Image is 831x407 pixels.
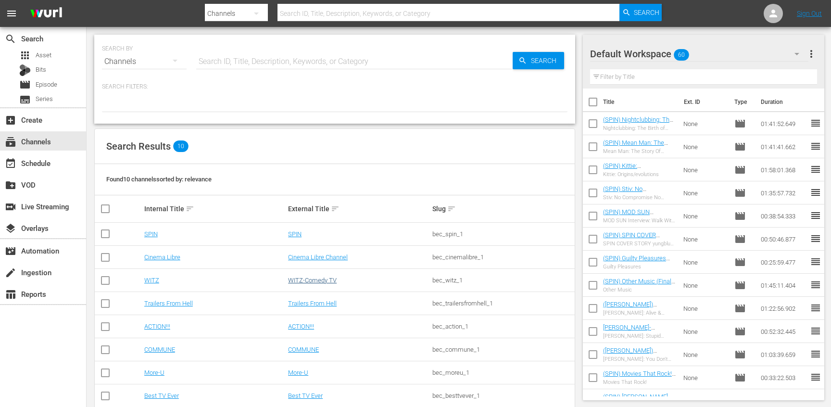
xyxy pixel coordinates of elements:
[603,194,676,201] div: Stiv: No Compromise No Regrets
[144,277,159,284] a: WITZ
[678,89,729,115] th: Ext. ID
[674,45,689,65] span: 60
[680,135,730,158] td: None
[680,297,730,320] td: None
[19,94,31,105] span: Series
[603,324,669,345] a: [PERSON_NAME]- [PERSON_NAME]: Stupid Jokes
[603,379,676,385] div: Movies That Rock!
[144,230,158,238] a: SPIN
[757,228,810,251] td: 00:50:46.877
[19,79,31,90] span: Episode
[810,140,821,152] span: reorder
[757,297,810,320] td: 01:22:56.902
[734,118,746,129] span: Episode
[432,300,573,307] div: bec_trailersfromhell_1
[680,251,730,274] td: None
[36,51,51,60] span: Asset
[680,158,730,181] td: None
[432,254,573,261] div: bec_cinemalibre_1
[432,392,573,399] div: bec_besttvever_1
[331,204,340,213] span: sort
[144,300,193,307] a: Trailers From Hell
[5,114,16,126] span: Create
[603,347,674,383] a: ([PERSON_NAME]) [PERSON_NAME]: You Don't Go To Hell For Eating Elephants (Captioned)(Final)
[680,112,730,135] td: None
[810,233,821,244] span: reorder
[734,187,746,199] span: Episode
[734,164,746,176] span: Episode
[6,8,17,19] span: menu
[603,148,676,154] div: Mean Man: The Story Of [PERSON_NAME]
[144,392,179,399] a: Best TV Ever
[23,2,69,25] img: ans4CAIJ8jUAAAAAAAAAAAAAAAAAAAAAAAAgQb4GAAAAAAAAAAAAAAAAAAAAAAAAJMjXAAAAAAAAAAAAAAAAAAAAAAAAgAT5G...
[603,185,670,207] a: (SPIN) Stiv: No Compromise No Regrets (Captioned)(Final)
[5,136,16,148] span: Channels
[5,201,16,213] span: Live Streaming
[603,125,676,131] div: Nightclubbing: The Birth of Punk Rock in [GEOGRAPHIC_DATA]
[144,254,180,261] a: Cinema Libre
[810,117,821,129] span: reorder
[102,48,187,75] div: Channels
[106,176,212,183] span: Found 10 channels sorted by: relevance
[288,254,348,261] a: Cinema Libre Channel
[810,348,821,360] span: reorder
[603,370,676,384] a: (SPIN) Movies That Rock! (Captioned)(Final)
[729,89,755,115] th: Type
[757,204,810,228] td: 00:38:54.333
[734,233,746,245] span: Episode
[5,267,16,279] span: Ingestion
[19,50,31,61] span: Asset
[757,274,810,297] td: 01:45:11.404
[810,371,821,383] span: reorder
[144,203,285,215] div: Internal Title
[288,369,308,376] a: More-U
[680,181,730,204] td: None
[757,112,810,135] td: 01:41:52.649
[432,277,573,284] div: bec_witz_1
[603,116,673,145] a: (SPIN) Nightclubbing: The Birth Of Punk Rock In [GEOGRAPHIC_DATA] (Captioned)(Final)
[5,158,16,169] span: Schedule
[5,33,16,45] span: Search
[806,42,817,65] button: more_vert
[734,280,746,291] span: Episode
[144,369,164,376] a: More-U
[603,356,676,362] div: [PERSON_NAME]: You Don't Go To Hell For Eating Elephants
[810,279,821,291] span: reorder
[36,65,46,75] span: Bits
[288,230,302,238] a: SPIN
[757,181,810,204] td: 01:35:57.732
[513,52,564,69] button: Search
[680,228,730,251] td: None
[734,303,746,314] span: Episode
[432,323,573,330] div: bec_action_1
[288,277,337,284] a: WITZ-Comedy TV
[106,140,171,152] span: Search Results
[734,256,746,268] span: Episode
[810,187,821,198] span: reorder
[5,179,16,191] span: VOD
[757,366,810,389] td: 00:33:22.503
[680,204,730,228] td: None
[603,231,666,260] a: (SPIN) SPIN COVER STORY yungblud: "walk with me" (Captioned) (Final)
[680,366,730,389] td: None
[603,89,678,115] th: Title
[755,89,813,115] th: Duration
[603,162,667,191] a: (SPIN) Kittie: Origins/evolutions (Captioned)(Final) (Real Estate In My Room)
[810,164,821,175] span: reorder
[603,287,676,293] div: Other Music
[810,256,821,267] span: reorder
[603,254,670,269] a: (SPIN) Guilty Pleasures (Captioned)(Final)
[603,139,672,161] a: (SPIN) Mean Man: The Story Of [PERSON_NAME] (Captioned)(FINAL)
[603,217,676,224] div: MOD SUN Interview: Walk With Me | SPIN Cover Story
[757,320,810,343] td: 00:52:32.445
[810,325,821,337] span: reorder
[144,323,170,330] a: ACTION!!!
[288,392,323,399] a: Best TV Ever
[757,158,810,181] td: 01:58:01.368
[797,10,822,17] a: Sign Out
[603,333,676,339] div: [PERSON_NAME]: Stupid Jokes
[734,210,746,222] span: Episode
[288,346,319,353] a: COMMUNE
[603,171,676,178] div: Kittie: Origins/evolutions
[288,323,314,330] a: ACTION!!!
